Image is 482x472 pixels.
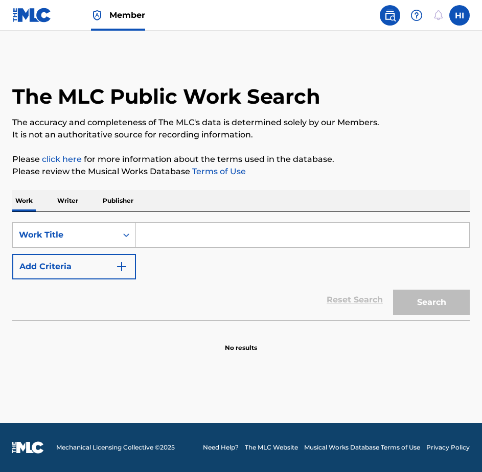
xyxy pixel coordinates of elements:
[426,443,470,452] a: Privacy Policy
[12,129,470,141] p: It is not an authoritative source for recording information.
[431,423,482,472] iframe: Chat Widget
[116,261,128,273] img: 9d2ae6d4665cec9f34b9.svg
[91,9,103,21] img: Top Rightsholder
[12,222,470,320] form: Search Form
[56,443,175,452] span: Mechanical Licensing Collective © 2025
[380,5,400,26] a: Public Search
[19,229,111,241] div: Work Title
[433,10,443,20] div: Notifications
[12,166,470,178] p: Please review the Musical Works Database
[406,5,427,26] div: Help
[12,8,52,22] img: MLC Logo
[225,331,257,352] p: No results
[12,190,36,211] p: Work
[12,84,320,109] h1: The MLC Public Work Search
[203,443,239,452] a: Need Help?
[384,9,396,21] img: search
[410,9,423,21] img: help
[190,167,246,176] a: Terms of Use
[109,9,145,21] span: Member
[12,254,136,279] button: Add Criteria
[304,443,420,452] a: Musical Works Database Terms of Use
[12,153,470,166] p: Please for more information about the terms used in the database.
[245,443,298,452] a: The MLC Website
[449,5,470,26] div: User Menu
[54,190,81,211] p: Writer
[12,116,470,129] p: The accuracy and completeness of The MLC's data is determined solely by our Members.
[12,441,44,454] img: logo
[100,190,136,211] p: Publisher
[42,154,82,164] a: click here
